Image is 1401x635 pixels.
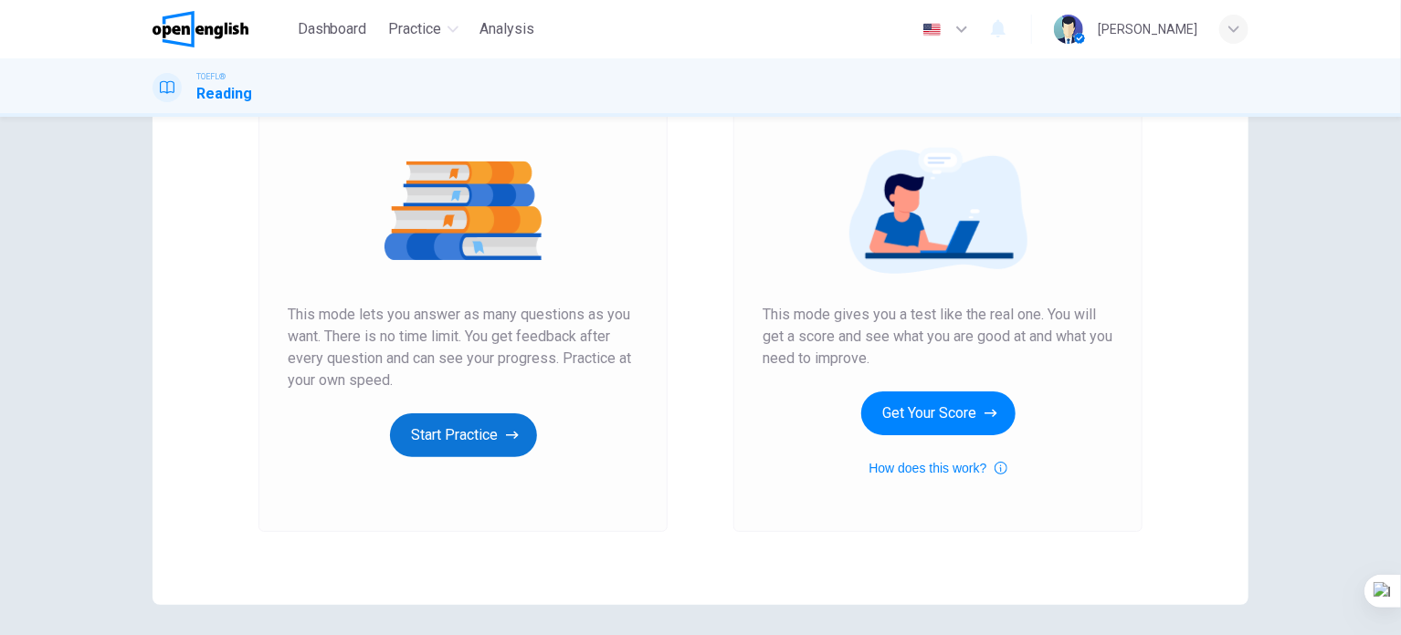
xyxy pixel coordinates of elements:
button: Analysis [473,13,542,46]
div: [PERSON_NAME] [1098,18,1197,40]
span: This mode lets you answer as many questions as you want. There is no time limit. You get feedback... [288,304,638,391]
span: TOEFL® [196,70,226,83]
h1: Reading [196,83,252,105]
button: Dashboard [290,13,374,46]
button: Practice [382,13,466,46]
img: en [921,23,943,36]
button: Get Your Score [861,391,1016,435]
span: Practice [389,18,442,40]
img: Profile picture [1054,15,1083,44]
a: OpenEnglish logo [153,11,290,47]
span: Dashboard [298,18,367,40]
span: Analysis [480,18,535,40]
img: OpenEnglish logo [153,11,248,47]
button: Start Practice [390,413,537,457]
button: How does this work? [869,457,1006,479]
span: This mode gives you a test like the real one. You will get a score and see what you are good at a... [763,304,1113,370]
